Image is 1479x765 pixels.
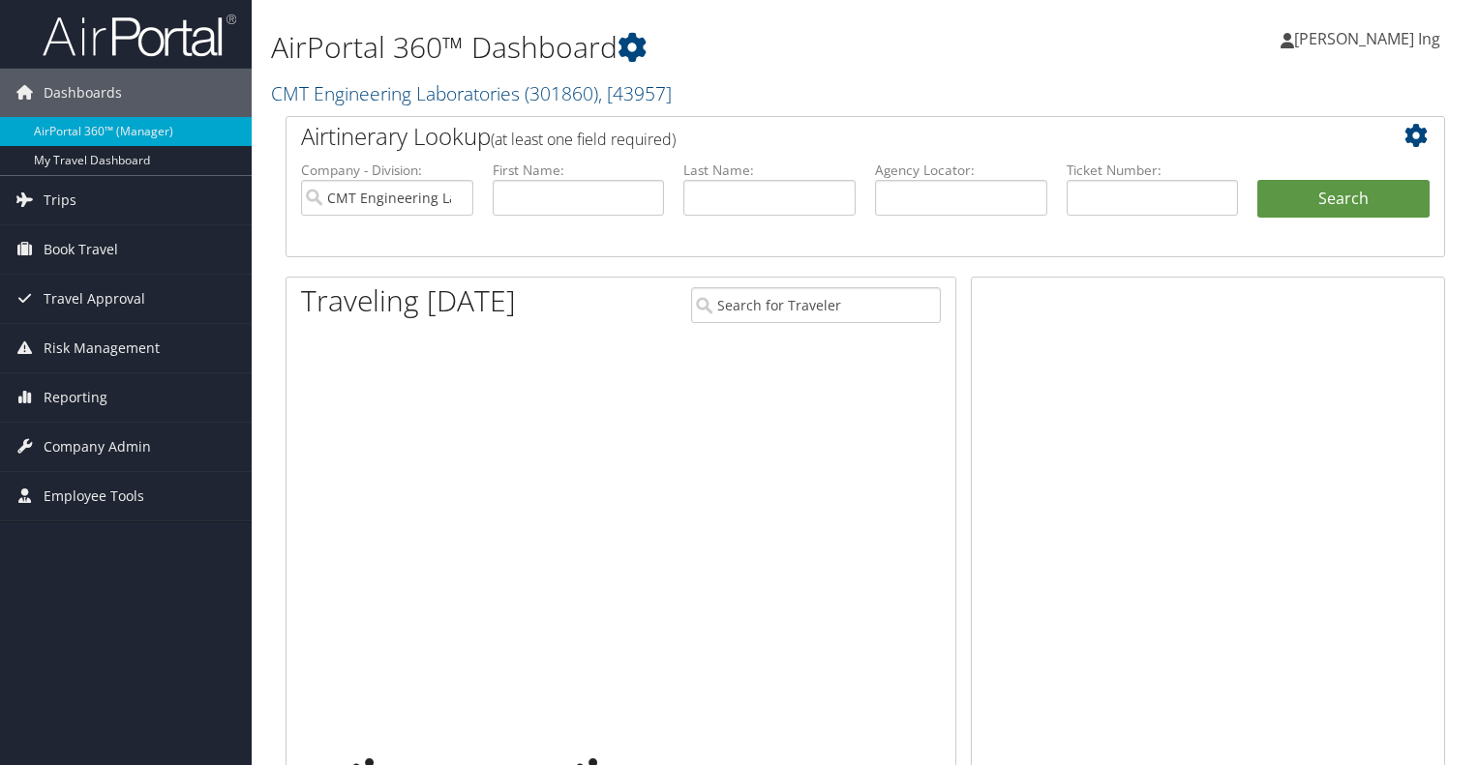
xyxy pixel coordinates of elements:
[271,80,672,106] a: CMT Engineering Laboratories
[301,120,1333,153] h2: Airtinerary Lookup
[493,161,665,180] label: First Name:
[44,324,160,372] span: Risk Management
[1294,28,1440,49] span: [PERSON_NAME] Ing
[525,80,598,106] span: ( 301860 )
[598,80,672,106] span: , [ 43957 ]
[44,275,145,323] span: Travel Approval
[44,373,107,422] span: Reporting
[691,287,941,323] input: Search for Traveler
[44,176,76,224] span: Trips
[301,161,473,180] label: Company - Division:
[875,161,1047,180] label: Agency Locator:
[1067,161,1239,180] label: Ticket Number:
[1281,10,1460,68] a: [PERSON_NAME] Ing
[271,27,1064,68] h1: AirPortal 360™ Dashboard
[491,129,676,150] span: (at least one field required)
[44,69,122,117] span: Dashboards
[683,161,856,180] label: Last Name:
[1257,180,1430,219] button: Search
[44,472,144,520] span: Employee Tools
[44,225,118,274] span: Book Travel
[44,423,151,471] span: Company Admin
[301,280,516,321] h1: Traveling [DATE]
[43,13,236,58] img: airportal-logo.png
